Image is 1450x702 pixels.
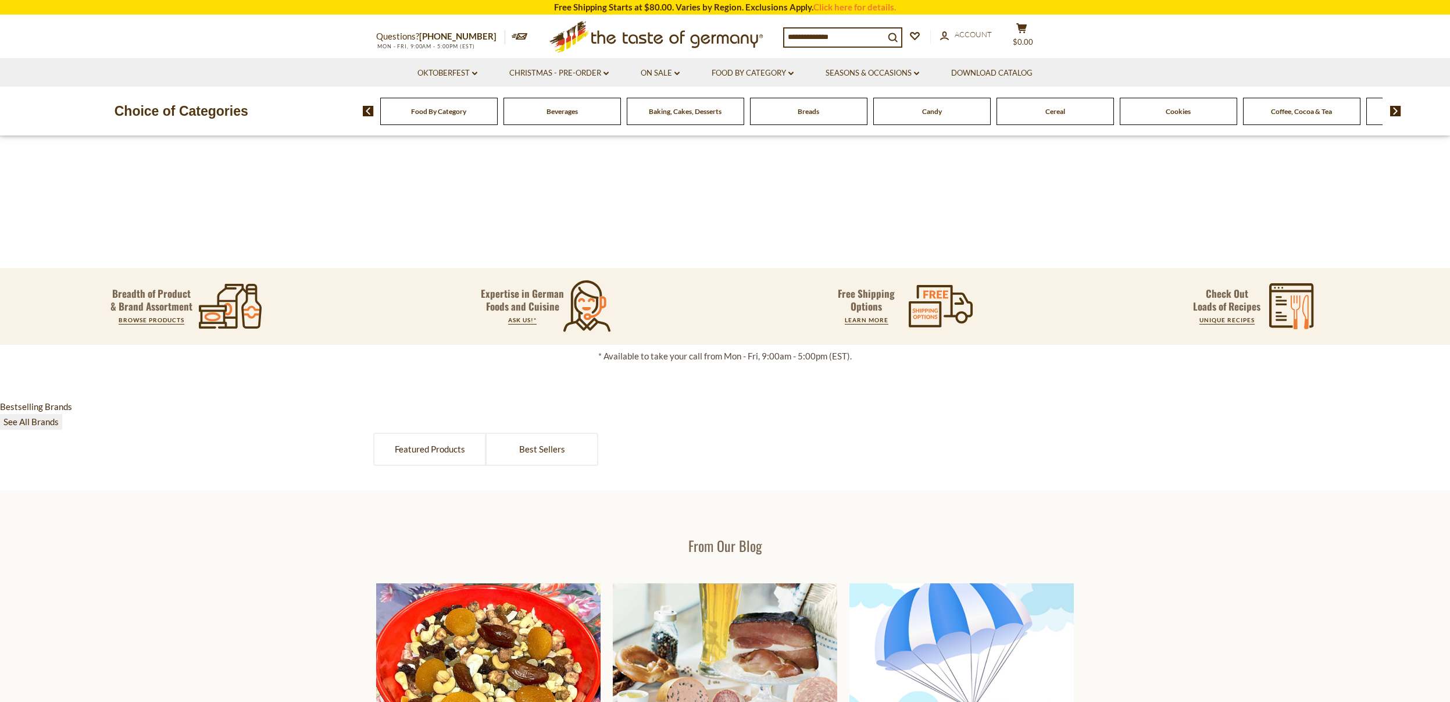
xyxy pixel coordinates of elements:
[951,67,1033,80] a: Download Catalog
[376,537,1074,554] h3: From Our Blog
[417,67,477,80] a: Oktoberfest
[110,287,192,313] p: Breadth of Product & Brand Assortment
[547,107,578,116] a: Beverages
[376,43,475,49] span: MON - FRI, 9:00AM - 5:00PM (EST)
[1271,107,1332,116] a: Coffee, Cocoa & Tea
[481,287,565,313] p: Expertise in German Foods and Cuisine
[641,67,680,80] a: On Sale
[649,107,722,116] a: Baking, Cakes, Desserts
[845,316,888,323] a: LEARN MORE
[922,107,942,116] a: Candy
[376,29,505,44] p: Questions?
[1166,107,1191,116] a: Cookies
[487,434,597,465] a: Best Sellers
[940,28,992,41] a: Account
[955,30,992,39] span: Account
[1193,287,1260,313] p: Check Out Loads of Recipes
[419,31,497,41] a: [PHONE_NUMBER]
[508,316,537,323] a: ASK US!*
[798,107,819,116] a: Breads
[374,434,485,465] a: Featured Products
[1045,107,1065,116] a: Cereal
[813,2,896,12] a: Click here for details.
[363,106,374,116] img: previous arrow
[828,287,905,313] p: Free Shipping Options
[1013,37,1033,47] span: $0.00
[1199,316,1255,323] a: UNIQUE RECIPES
[509,67,609,80] a: Christmas - PRE-ORDER
[1390,106,1401,116] img: next arrow
[119,316,184,323] a: BROWSE PRODUCTS
[826,67,919,80] a: Seasons & Occasions
[1004,23,1039,52] button: $0.00
[712,67,794,80] a: Food By Category
[411,107,466,116] a: Food By Category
